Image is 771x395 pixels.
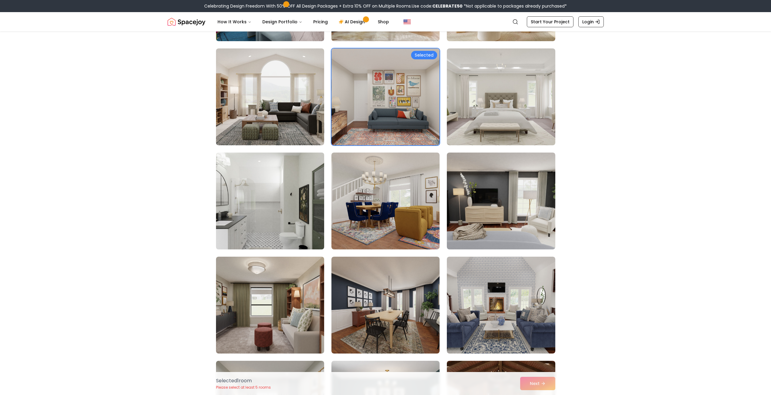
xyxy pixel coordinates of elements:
[168,12,604,31] nav: Global
[331,257,440,354] img: Room room-14
[216,48,324,145] img: Room room-7
[168,16,205,28] img: Spacejoy Logo
[463,3,567,9] span: *Not applicable to packages already purchased*
[213,150,327,252] img: Room room-10
[447,153,555,249] img: Room room-12
[216,377,271,384] p: Selected 1 room
[213,16,394,28] nav: Main
[216,257,324,354] img: Room room-13
[331,48,440,145] img: Room room-8
[168,16,205,28] a: Spacejoy
[412,3,463,9] span: Use code:
[447,257,555,354] img: Room room-15
[258,16,307,28] button: Design Portfolio
[216,385,271,390] p: Please select at least 5 rooms
[411,51,437,59] div: Selected
[578,16,604,27] a: Login
[331,153,440,249] img: Room room-11
[527,16,573,27] a: Start Your Project
[432,3,463,9] b: CELEBRATE50
[404,18,411,25] img: United States
[213,16,256,28] button: How It Works
[447,48,555,145] img: Room room-9
[334,16,372,28] a: AI Design
[204,3,567,9] div: Celebrating Design Freedom With 50% OFF All Design Packages + Extra 10% OFF on Multiple Rooms.
[373,16,394,28] a: Shop
[308,16,333,28] a: Pricing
